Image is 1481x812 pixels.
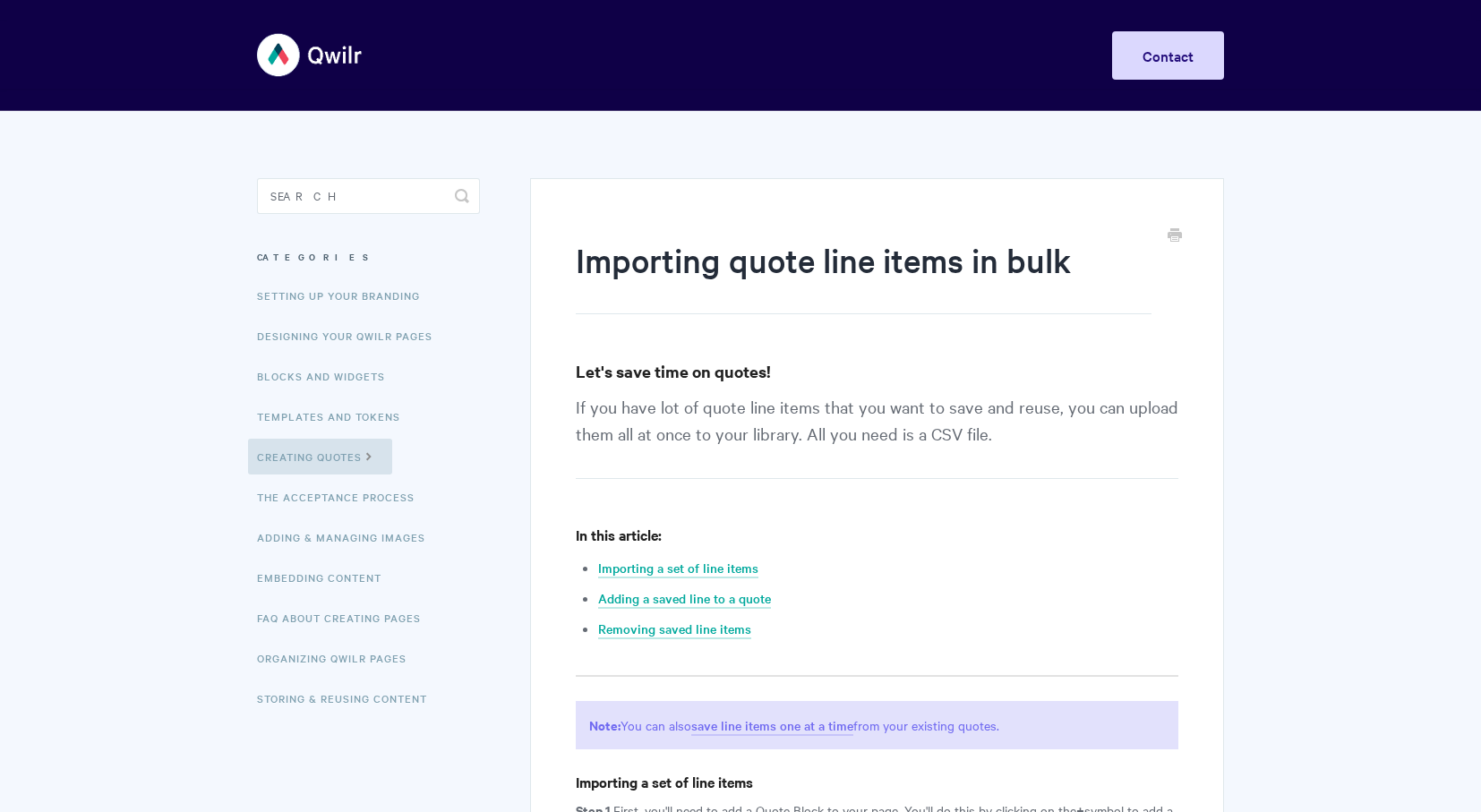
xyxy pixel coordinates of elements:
a: save line items one at a time [691,716,853,736]
h4: In this article: [576,524,1178,546]
input: Search [257,178,480,214]
a: Designing Your Qwilr Pages [257,318,446,354]
p: You can also from your existing quotes. [576,701,1178,749]
p: If you have lot of quote line items that you want to save and reuse, you can upload them all at o... [576,393,1178,479]
a: Contact [1112,31,1224,80]
a: Adding a saved line to a quote [598,589,771,609]
h3: Categories [257,241,480,273]
a: Organizing Qwilr Pages [257,640,420,676]
a: Setting up your Branding [257,278,433,313]
a: Blocks and Widgets [257,358,398,394]
a: Removing saved line items [598,620,751,639]
strong: Note: [589,715,621,734]
h1: Importing quote line items in bulk [576,237,1151,314]
h3: Let's save time on quotes! [576,359,1178,384]
h4: Importing a set of line items [576,771,1178,793]
a: Print this Article [1168,227,1182,246]
a: FAQ About Creating Pages [257,600,434,636]
a: Importing a set of line items [598,559,758,578]
a: Embedding Content [257,560,395,595]
a: Adding & Managing Images [257,519,439,555]
img: Qwilr Help Center [257,21,364,89]
a: The Acceptance Process [257,479,428,515]
a: Templates and Tokens [257,398,414,434]
a: Creating Quotes [248,439,392,474]
a: Storing & Reusing Content [257,680,441,716]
